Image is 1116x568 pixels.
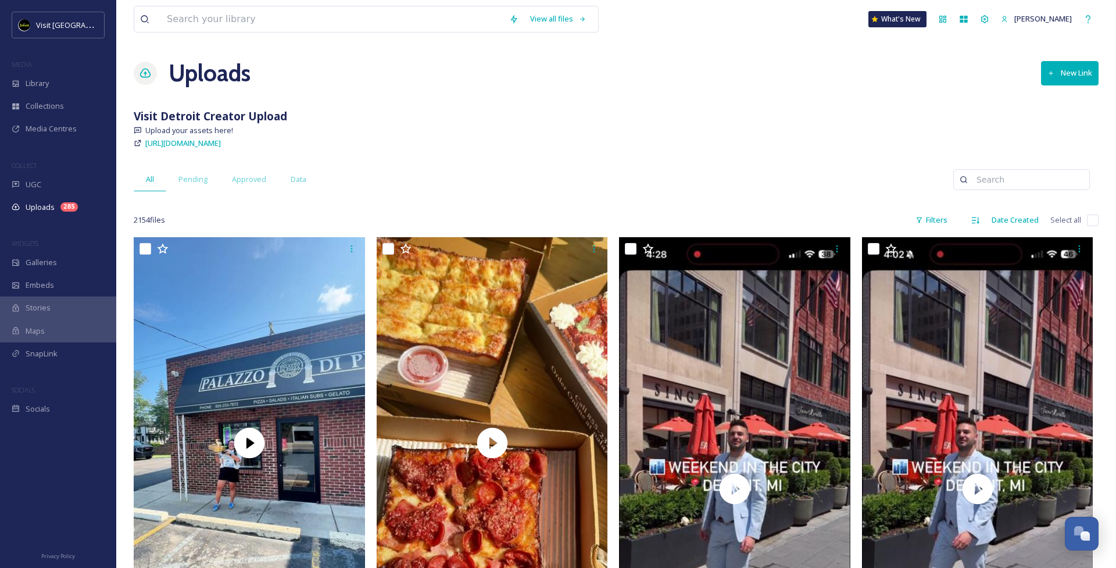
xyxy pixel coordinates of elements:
[26,326,45,337] span: Maps
[26,302,51,313] span: Stories
[26,78,49,89] span: Library
[26,280,54,291] span: Embeds
[60,202,78,212] div: 285
[145,138,221,148] span: [URL][DOMAIN_NAME]
[41,548,75,562] a: Privacy Policy
[1065,517,1099,551] button: Open Chat
[26,123,77,134] span: Media Centres
[12,385,35,394] span: SOCIALS
[12,239,38,248] span: WIDGETS
[868,11,927,27] a: What's New
[169,56,251,91] a: Uploads
[134,108,287,124] strong: Visit Detroit Creator Upload
[1050,215,1081,226] span: Select all
[26,257,57,268] span: Galleries
[26,202,55,213] span: Uploads
[161,6,503,32] input: Search your library
[26,403,50,415] span: Socials
[41,552,75,560] span: Privacy Policy
[1014,13,1072,24] span: [PERSON_NAME]
[26,101,64,112] span: Collections
[19,19,30,31] img: VISIT%20DETROIT%20LOGO%20-%20BLACK%20BACKGROUND.png
[36,19,126,30] span: Visit [GEOGRAPHIC_DATA]
[1041,61,1099,85] button: New Link
[146,174,154,185] span: All
[26,348,58,359] span: SnapLink
[986,209,1045,231] div: Date Created
[26,179,41,190] span: UGC
[291,174,306,185] span: Data
[232,174,266,185] span: Approved
[971,168,1083,191] input: Search
[178,174,208,185] span: Pending
[12,60,32,69] span: MEDIA
[524,8,592,30] a: View all files
[12,161,37,170] span: COLLECT
[910,209,953,231] div: Filters
[995,8,1078,30] a: [PERSON_NAME]
[134,215,165,226] span: 2154 file s
[145,125,233,136] span: Upload your assets here!
[145,136,221,150] a: [URL][DOMAIN_NAME]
